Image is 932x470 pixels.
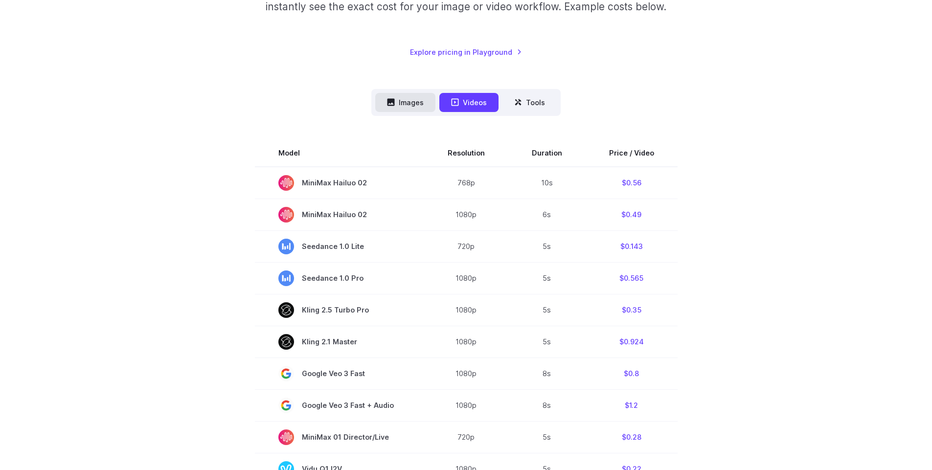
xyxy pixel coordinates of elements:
[508,230,586,262] td: 5s
[586,358,678,389] td: $0.8
[424,262,508,294] td: 1080p
[424,326,508,358] td: 1080p
[586,230,678,262] td: $0.143
[278,270,401,286] span: Seedance 1.0 Pro
[502,93,557,112] button: Tools
[278,366,401,381] span: Google Veo 3 Fast
[586,421,678,453] td: $0.28
[424,294,508,326] td: 1080p
[586,167,678,199] td: $0.56
[586,389,678,421] td: $1.2
[424,139,508,167] th: Resolution
[508,262,586,294] td: 5s
[586,326,678,358] td: $0.924
[508,421,586,453] td: 5s
[586,139,678,167] th: Price / Video
[424,167,508,199] td: 768p
[508,199,586,230] td: 6s
[424,421,508,453] td: 720p
[278,207,401,223] span: MiniMax Hailuo 02
[508,139,586,167] th: Duration
[375,93,435,112] button: Images
[424,199,508,230] td: 1080p
[424,230,508,262] td: 720p
[439,93,499,112] button: Videos
[278,429,401,445] span: MiniMax 01 Director/Live
[278,398,401,413] span: Google Veo 3 Fast + Audio
[424,358,508,389] td: 1080p
[508,389,586,421] td: 8s
[410,46,522,58] a: Explore pricing in Playground
[278,302,401,318] span: Kling 2.5 Turbo Pro
[278,175,401,191] span: MiniMax Hailuo 02
[586,199,678,230] td: $0.49
[508,358,586,389] td: 8s
[508,167,586,199] td: 10s
[278,334,401,350] span: Kling 2.1 Master
[508,326,586,358] td: 5s
[508,294,586,326] td: 5s
[424,389,508,421] td: 1080p
[255,139,424,167] th: Model
[278,239,401,254] span: Seedance 1.0 Lite
[586,262,678,294] td: $0.565
[586,294,678,326] td: $0.35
